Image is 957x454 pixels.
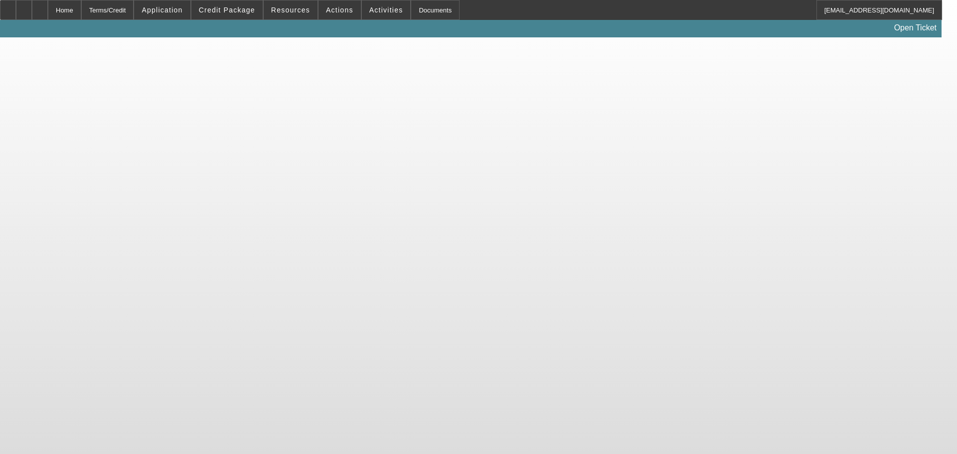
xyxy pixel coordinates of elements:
a: Open Ticket [890,19,941,36]
span: Resources [271,6,310,14]
button: Application [134,0,190,19]
span: Activities [369,6,403,14]
span: Application [142,6,182,14]
button: Credit Package [191,0,263,19]
span: Actions [326,6,353,14]
button: Activities [362,0,411,19]
span: Credit Package [199,6,255,14]
button: Actions [319,0,361,19]
button: Resources [264,0,318,19]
